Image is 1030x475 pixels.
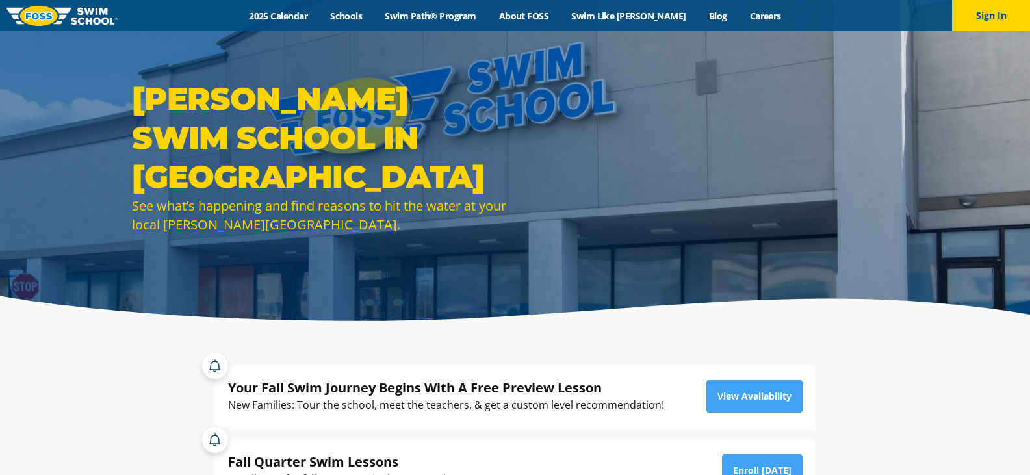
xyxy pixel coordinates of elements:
a: Swim Like [PERSON_NAME] [560,10,698,22]
div: Fall Quarter Swim Lessons [228,453,489,470]
img: FOSS Swim School Logo [6,6,118,26]
h1: [PERSON_NAME] Swim School in [GEOGRAPHIC_DATA] [132,79,509,196]
a: View Availability [706,380,803,413]
a: 2025 Calendar [238,10,319,22]
a: Schools [319,10,374,22]
div: New Families: Tour the school, meet the teachers, & get a custom level recommendation! [228,396,664,414]
a: Careers [738,10,792,22]
div: See what’s happening and find reasons to hit the water at your local [PERSON_NAME][GEOGRAPHIC_DATA]. [132,196,509,234]
a: Blog [697,10,738,22]
div: Your Fall Swim Journey Begins With A Free Preview Lesson [228,379,664,396]
a: About FOSS [487,10,560,22]
a: Swim Path® Program [374,10,487,22]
